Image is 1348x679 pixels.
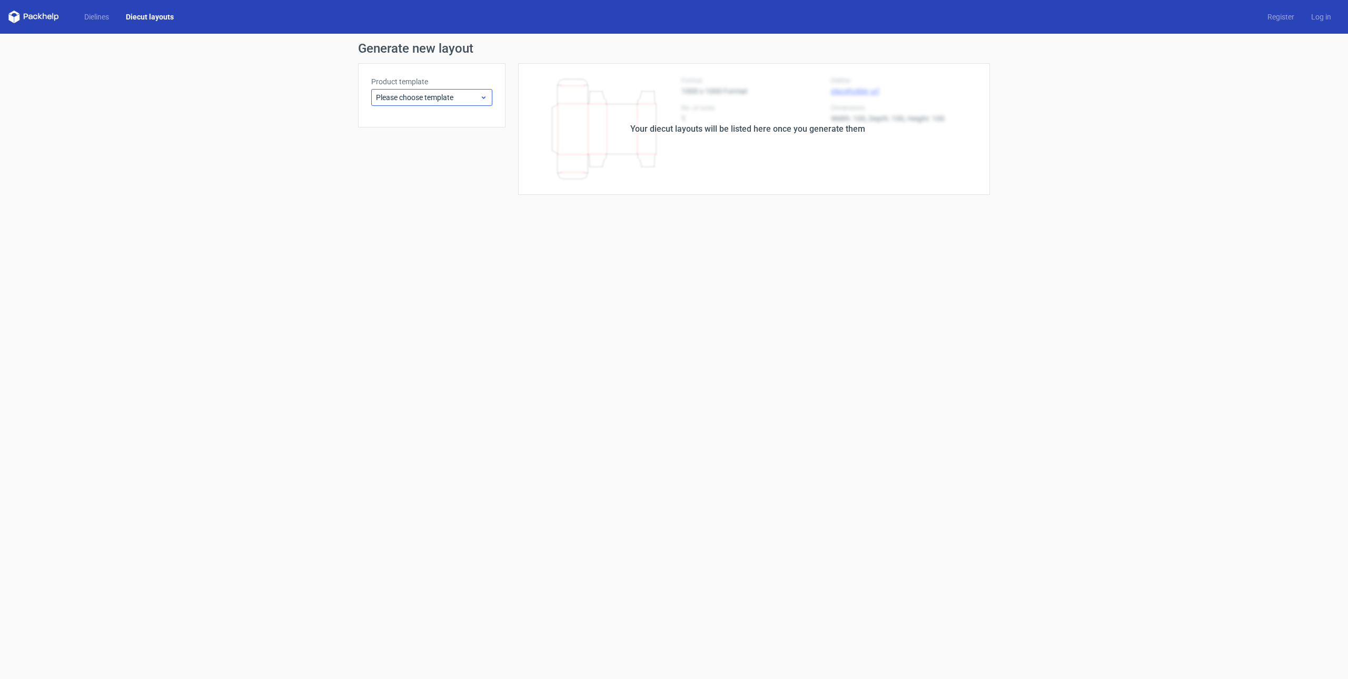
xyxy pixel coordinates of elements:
[76,12,117,22] a: Dielines
[358,42,990,55] h1: Generate new layout
[630,123,865,135] div: Your diecut layouts will be listed here once you generate them
[1259,12,1303,22] a: Register
[1303,12,1340,22] a: Log in
[376,92,480,103] span: Please choose template
[117,12,182,22] a: Diecut layouts
[371,76,492,87] label: Product template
